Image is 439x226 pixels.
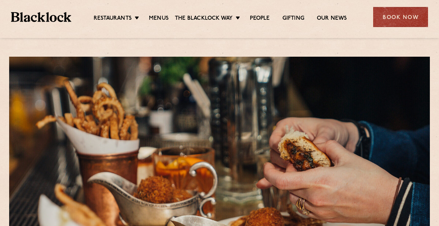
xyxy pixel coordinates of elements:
[149,15,169,23] a: Menus
[250,15,270,23] a: People
[373,7,428,27] div: Book Now
[11,12,71,22] img: BL_Textured_Logo-footer-cropped.svg
[282,15,304,23] a: Gifting
[317,15,347,23] a: Our News
[175,15,233,23] a: The Blacklock Way
[94,15,132,23] a: Restaurants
